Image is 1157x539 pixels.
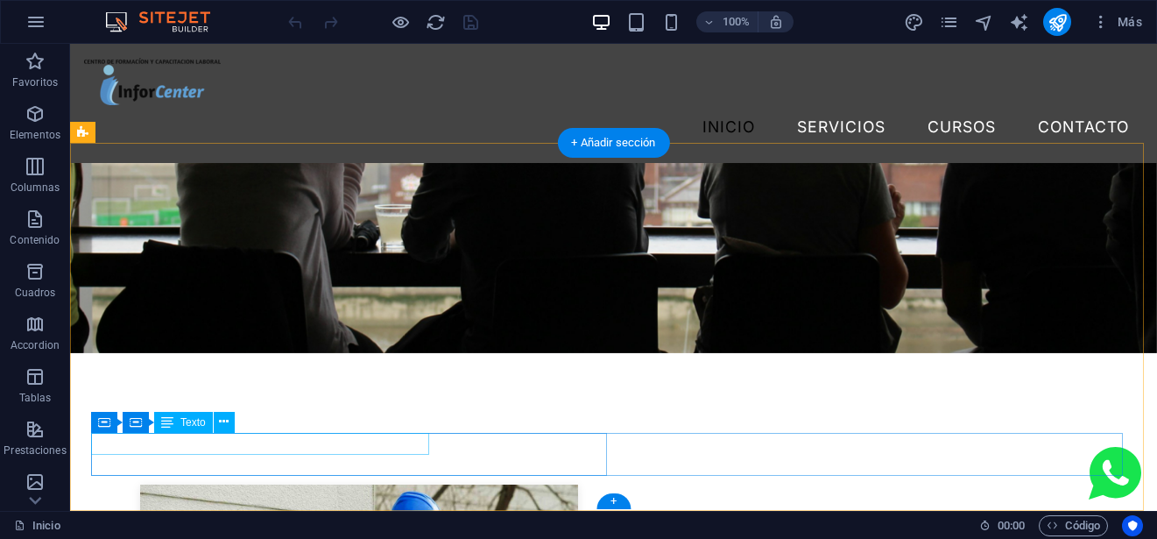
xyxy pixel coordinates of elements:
[1043,8,1071,36] button: publish
[974,12,994,32] i: Navegador
[15,286,56,300] p: Cuadros
[723,11,751,32] h6: 100%
[998,515,1025,536] span: 00 00
[1009,12,1029,32] i: AI Writer
[11,338,60,352] p: Accordion
[19,391,52,405] p: Tablas
[1047,515,1100,536] span: Código
[426,12,446,32] i: Volver a cargar página
[1085,8,1149,36] button: Más
[101,11,232,32] img: Editor Logo
[1048,12,1068,32] i: Publicar
[10,233,60,247] p: Contenido
[14,515,60,536] a: Haz clic para cancelar la selección y doble clic para abrir páginas
[4,443,66,457] p: Prestaciones
[1122,515,1143,536] button: Usercentrics
[557,128,669,158] div: + Añadir sección
[596,493,631,509] div: +
[390,11,411,32] button: Haz clic para salir del modo de previsualización y seguir editando
[180,417,206,428] span: Texto
[903,11,924,32] button: design
[1092,13,1142,31] span: Más
[425,11,446,32] button: reload
[939,12,959,32] i: Páginas (Ctrl+Alt+S)
[973,11,994,32] button: navigator
[938,11,959,32] button: pages
[1010,519,1012,532] span: :
[12,75,58,89] p: Favoritos
[1039,515,1108,536] button: Código
[1008,11,1029,32] button: text_generator
[696,11,758,32] button: 100%
[11,181,60,195] p: Columnas
[979,515,1026,536] h6: Tiempo de la sesión
[10,128,60,142] p: Elementos
[768,14,784,30] i: Al redimensionar, ajustar el nivel de zoom automáticamente para ajustarse al dispositivo elegido.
